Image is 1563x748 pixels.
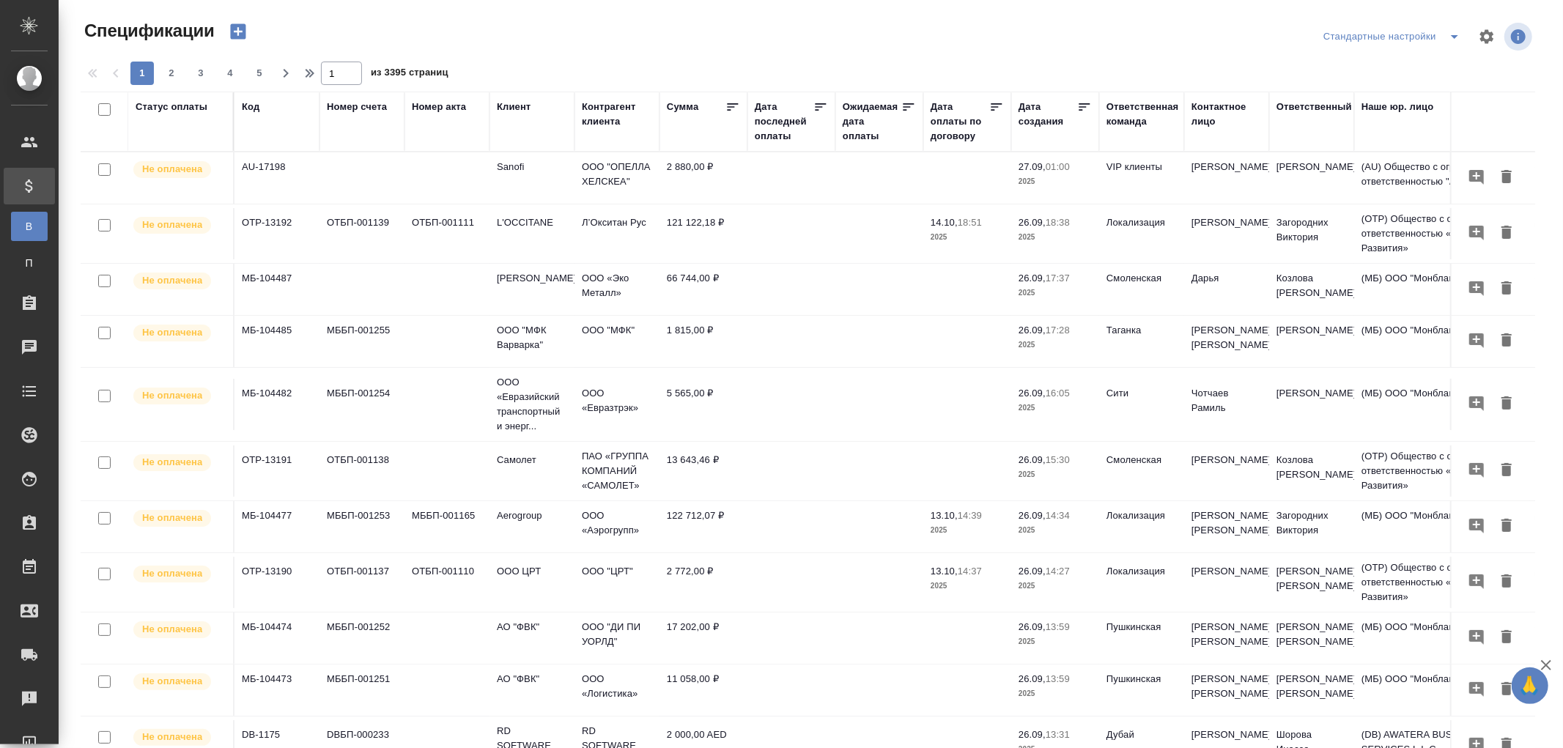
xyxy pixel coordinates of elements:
p: Не оплачена [142,566,202,581]
td: OTP-13190 [234,557,319,608]
td: VIP клиенты [1099,152,1184,204]
p: 14:34 [1046,510,1070,521]
p: 14.10, [931,217,958,228]
td: 11 058,00 ₽ [659,664,747,716]
td: 13 643,46 ₽ [659,445,747,497]
p: 26.09, [1019,566,1046,577]
td: (AU) Общество с ограниченной ответственностью "АЛС" [1354,152,1530,204]
td: [PERSON_NAME] [1269,316,1354,367]
p: ООО "ДИ ПИ УОРЛД" [582,620,652,649]
span: из 3395 страниц [371,64,448,85]
div: Контрагент клиента [582,100,652,129]
p: Самолет [497,453,567,467]
p: Aerogroup [497,508,567,523]
td: МБ-104487 [234,264,319,315]
td: [PERSON_NAME] [PERSON_NAME] [1184,612,1269,664]
p: 2025 [1019,401,1092,415]
p: 2025 [1019,579,1092,593]
div: Ответственный [1276,100,1352,114]
p: Не оплачена [142,325,202,340]
td: МББП-001253 [319,501,404,552]
p: 26.09, [1019,510,1046,521]
button: Удалить [1494,457,1519,484]
p: 2025 [1019,686,1092,701]
td: (МБ) ООО "Монблан" [1354,501,1530,552]
p: Не оплачена [142,273,202,288]
p: 14:39 [958,510,982,521]
td: 66 744,00 ₽ [659,264,747,315]
p: 26.09, [1019,273,1046,284]
p: 26.09, [1019,217,1046,228]
p: 2025 [1019,467,1092,482]
td: 121 122,18 ₽ [659,208,747,259]
td: МБ-104485 [234,316,319,367]
td: Смоленская [1099,264,1184,315]
span: 2 [160,66,183,81]
p: 18:51 [958,217,982,228]
button: Удалить [1494,390,1519,418]
span: П [18,256,40,270]
td: Дарья [1184,264,1269,315]
span: 5 [248,66,271,81]
p: 15:30 [1046,454,1070,465]
p: ООО "МФК Варварка" [497,323,567,352]
span: 🙏 [1518,670,1542,701]
div: Ожидаемая дата оплаты [843,100,901,144]
div: split button [1320,25,1469,48]
button: 2 [160,62,183,85]
div: Ответственная команда [1106,100,1179,129]
p: 17:37 [1046,273,1070,284]
p: ООО «Логистика» [582,672,652,701]
td: МББП-001252 [319,612,404,664]
div: Контактное лицо [1191,100,1262,129]
p: Не оплачена [142,388,202,403]
span: Настроить таблицу [1469,19,1504,54]
p: 2025 [931,230,1004,245]
td: 2 772,00 ₽ [659,557,747,608]
td: Пушкинская [1099,664,1184,716]
p: 13:59 [1046,673,1070,684]
td: [PERSON_NAME] [PERSON_NAME] [1184,664,1269,716]
td: (OTP) Общество с ограниченной ответственностью «Вектор Развития» [1354,442,1530,500]
p: АО "ФВК" [497,672,567,686]
td: (МБ) ООО "Монблан" [1354,316,1530,367]
button: 3 [189,62,213,85]
td: [PERSON_NAME] [PERSON_NAME] [1184,501,1269,552]
button: Удалить [1494,275,1519,303]
a: П [11,248,48,278]
p: ПАО «ГРУППА КОМПАНИЙ «САМОЛЕТ» [582,449,652,493]
p: 01:00 [1046,161,1070,172]
td: [PERSON_NAME] [PERSON_NAME] [1269,664,1354,716]
td: [PERSON_NAME] [PERSON_NAME] [1184,316,1269,367]
button: 🙏 [1512,667,1548,704]
p: Не оплачена [142,162,202,177]
div: Наше юр. лицо [1361,100,1434,114]
td: 2 880,00 ₽ [659,152,747,204]
td: (OTP) Общество с ограниченной ответственностью «Вектор Развития» [1354,204,1530,263]
td: Загородних Виктория [1269,501,1354,552]
td: ОТБП-001137 [319,557,404,608]
p: ООО «Эко Металл» [582,271,652,300]
td: Локализация [1099,557,1184,608]
p: ООО «Евразийский транспортный и энерг... [497,375,567,434]
td: Загородних Виктория [1269,208,1354,259]
p: 2025 [1019,338,1092,352]
p: 27.09, [1019,161,1046,172]
td: Таганка [1099,316,1184,367]
td: [PERSON_NAME] [PERSON_NAME] [1269,612,1354,664]
span: 4 [218,66,242,81]
p: ООО "ЦРТ" [582,564,652,579]
button: Удалить [1494,513,1519,540]
p: 26.09, [1019,454,1046,465]
p: 2025 [1019,230,1092,245]
td: [PERSON_NAME] [1184,557,1269,608]
p: 26.09, [1019,325,1046,336]
td: OTP-13192 [234,208,319,259]
td: 17 202,00 ₽ [659,612,747,664]
td: Локализация [1099,208,1184,259]
td: 5 565,00 ₽ [659,379,747,430]
p: 2025 [1019,174,1092,189]
p: 13.10, [931,566,958,577]
td: МБ-104473 [234,664,319,716]
td: Локализация [1099,501,1184,552]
